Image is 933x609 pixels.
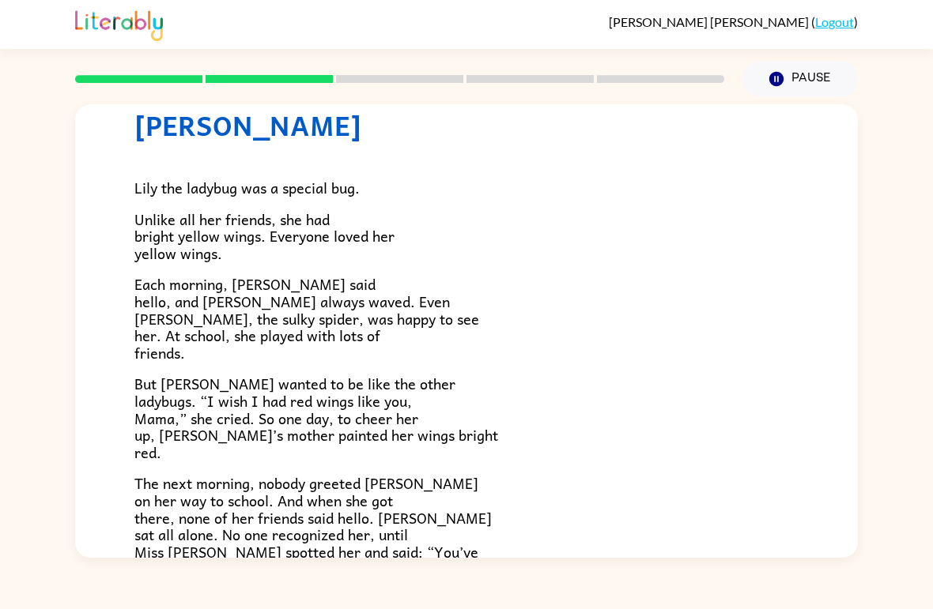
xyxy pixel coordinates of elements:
[609,14,858,29] div: ( )
[743,61,858,97] button: Pause
[134,176,360,199] span: Lily the ladybug was a special bug.
[815,14,854,29] a: Logout
[609,14,811,29] span: [PERSON_NAME] [PERSON_NAME]
[134,208,395,265] span: Unlike all her friends, she had bright yellow wings. Everyone loved her yellow wings.
[134,273,479,363] span: Each morning, [PERSON_NAME] said hello, and [PERSON_NAME] always waved. Even [PERSON_NAME], the s...
[134,372,498,463] span: But [PERSON_NAME] wanted to be like the other ladybugs. “I wish I had red wings like you, Mama,” ...
[75,6,163,41] img: Literably
[134,472,492,580] span: The next morning, nobody greeted [PERSON_NAME] on her way to school. And when she got there, none...
[134,109,799,141] h1: [PERSON_NAME]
